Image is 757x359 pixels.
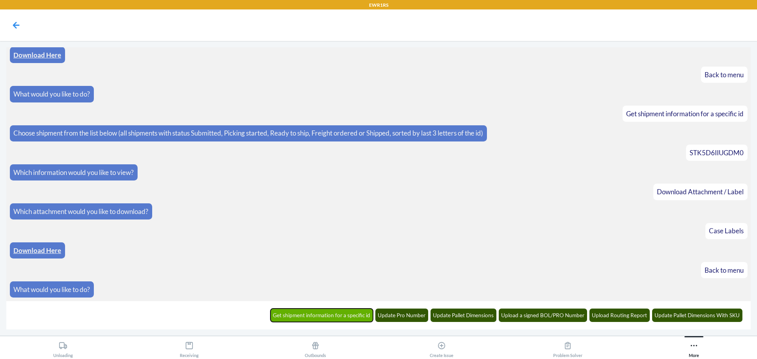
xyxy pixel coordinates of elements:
div: Problem Solver [553,338,582,358]
button: Create Issue [378,336,505,358]
button: Receiving [126,336,252,358]
div: Outbounds [305,338,326,358]
a: Download Here [13,246,61,255]
p: What would you like to do? [13,89,90,99]
button: Get shipment information for a specific id [270,309,373,322]
div: Create Issue [430,338,453,358]
div: Unloading [53,338,73,358]
a: Download Here [13,51,61,59]
button: Outbounds [252,336,378,358]
div: More [689,338,699,358]
button: Update Pallet Dimensions With SKU [652,309,743,322]
span: Get shipment information for a specific id [626,110,744,118]
span: Case Labels [709,227,744,235]
button: More [631,336,757,358]
p: EWR1RS [369,2,388,9]
button: Upload a signed BOL/PRO Number [499,309,587,322]
span: Download Attachment / Label [657,188,744,196]
button: Update Pro Number [375,309,429,322]
p: Which information would you like to view? [13,167,134,178]
p: Choose shipment from the list below (all shipments with status Submitted, Picking started, Ready ... [13,128,483,138]
div: Receiving [180,338,199,358]
button: Upload Routing Report [589,309,650,322]
button: Update Pallet Dimensions [431,309,497,322]
span: STK5D6IIUGDM0 [690,149,744,157]
span: Back to menu [705,266,744,274]
span: Back to menu [705,71,744,79]
button: Problem Solver [505,336,631,358]
p: What would you like to do? [13,285,90,295]
p: Which attachment would you like to download? [13,206,148,217]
